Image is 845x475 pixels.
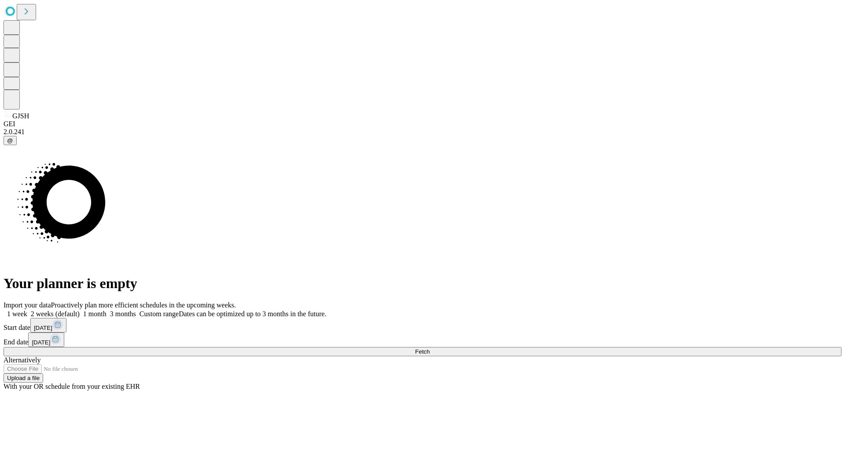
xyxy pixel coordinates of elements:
button: Upload a file [4,373,43,383]
div: Start date [4,318,841,332]
span: [DATE] [34,325,52,331]
span: 1 week [7,310,27,318]
span: 1 month [83,310,107,318]
span: Proactively plan more efficient schedules in the upcoming weeks. [51,301,236,309]
span: Fetch [415,348,430,355]
span: 3 months [110,310,136,318]
span: [DATE] [32,339,50,346]
span: Dates can be optimized up to 3 months in the future. [179,310,326,318]
h1: Your planner is empty [4,275,841,292]
span: Alternatively [4,356,40,364]
span: Custom range [140,310,179,318]
span: With your OR schedule from your existing EHR [4,383,140,390]
div: GEI [4,120,841,128]
div: 2.0.241 [4,128,841,136]
button: [DATE] [28,332,64,347]
button: Fetch [4,347,841,356]
div: End date [4,332,841,347]
span: Import your data [4,301,51,309]
span: 2 weeks (default) [31,310,80,318]
button: [DATE] [30,318,66,332]
span: GJSH [12,112,29,120]
button: @ [4,136,17,145]
span: @ [7,137,13,144]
